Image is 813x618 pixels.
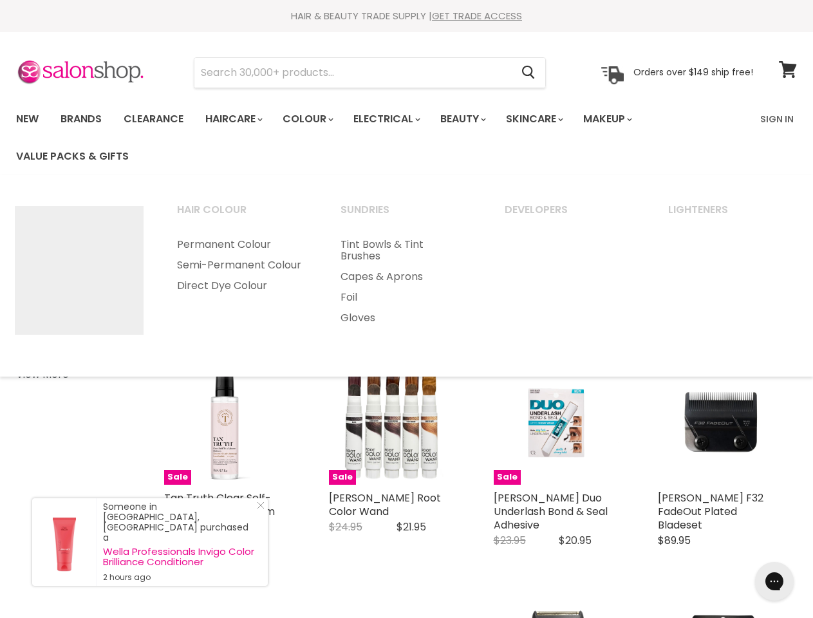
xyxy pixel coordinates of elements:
[432,9,522,23] a: GET TRADE ACCESS
[161,234,322,296] ul: Main menu
[324,234,485,267] a: Tint Bowls & Tint Brushes
[114,106,193,133] a: Clearance
[252,501,265,514] a: Close Notification
[496,106,571,133] a: Skincare
[32,498,97,586] a: Visit product page
[329,520,362,534] span: $24.95
[658,533,691,548] span: $89.95
[6,100,752,175] ul: Main menu
[103,547,255,567] a: Wella Professionals Invigo Color Brilliance Conditioner
[511,58,545,88] button: Search
[329,470,356,485] span: Sale
[658,359,784,485] a: Wahl F32 FadeOut Plated Bladeset Wahl F32 FadeOut Plated Bladeset
[273,106,341,133] a: Colour
[6,106,48,133] a: New
[489,200,649,232] a: Developers
[397,520,426,534] span: $21.95
[324,308,485,328] a: Gloves
[749,557,800,605] iframe: Gorgias live chat messenger
[494,359,620,485] img: Ardell Duo Underlash Bond & Seal Adhesive
[103,572,255,583] small: 2 hours ago
[324,200,485,232] a: Sundries
[329,359,455,485] a: Jerome Russell Root Color Wand Jerome Russell Root Color Wand Sale
[329,491,441,519] a: [PERSON_NAME] Root Color Wand
[164,470,191,485] span: Sale
[494,533,526,548] span: $23.95
[431,106,494,133] a: Beauty
[344,106,428,133] a: Electrical
[752,106,801,133] a: Sign In
[164,491,275,519] a: Tan Truth Clear Self-Tan Mousse - Medium
[658,359,784,485] img: Wahl F32 FadeOut Plated Bladeset
[194,58,511,88] input: Search
[103,501,255,583] div: Someone in [GEOGRAPHIC_DATA], [GEOGRAPHIC_DATA] purchased a
[494,359,620,485] a: Ardell Duo Underlash Bond & Seal Adhesive Ardell Duo Underlash Bond & Seal Adhesive Sale
[196,106,270,133] a: Haircare
[652,200,813,232] a: Lighteners
[324,287,485,308] a: Foil
[164,359,290,485] a: Tan Truth Clear Self-Tan Mousse - Medium Sale
[161,200,322,232] a: Hair Colour
[329,365,455,480] img: Jerome Russell Root Color Wand
[161,255,322,276] a: Semi-Permanent Colour
[559,533,592,548] span: $20.95
[494,470,521,485] span: Sale
[633,66,753,78] p: Orders over $149 ship free!
[324,267,485,287] a: Capes & Aprons
[194,57,546,88] form: Product
[574,106,640,133] a: Makeup
[51,106,111,133] a: Brands
[257,501,265,509] svg: Close Icon
[161,276,322,296] a: Direct Dye Colour
[494,491,608,532] a: [PERSON_NAME] Duo Underlash Bond & Seal Adhesive
[185,359,270,485] img: Tan Truth Clear Self-Tan Mousse - Medium
[658,491,763,532] a: [PERSON_NAME] F32 FadeOut Plated Bladeset
[6,143,138,170] a: Value Packs & Gifts
[324,234,485,328] ul: Main menu
[161,234,322,255] a: Permanent Colour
